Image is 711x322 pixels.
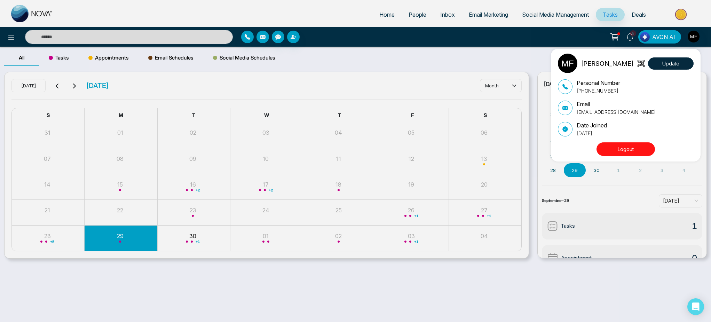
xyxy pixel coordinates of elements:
button: Update [648,57,694,70]
p: [PHONE_NUMBER] [577,87,620,94]
p: [DATE] [577,129,607,137]
p: [EMAIL_ADDRESS][DOMAIN_NAME] [577,108,656,116]
p: Email [577,100,656,108]
button: Logout [597,142,655,156]
p: [PERSON_NAME] [581,59,634,68]
p: Date Joined [577,121,607,129]
div: Open Intercom Messenger [687,298,704,315]
p: Personal Number [577,79,620,87]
